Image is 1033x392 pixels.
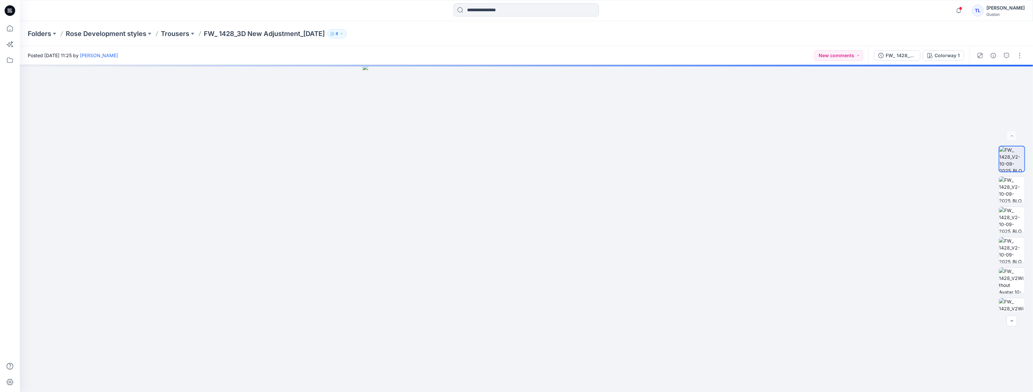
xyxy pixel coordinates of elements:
[986,12,1025,17] div: Guston
[999,146,1024,172] img: FW_ 1428_V2-10-09-2025_BLOCK_Front
[204,29,325,38] p: FW_ 1428_3D New Adjustment_[DATE]
[66,29,146,38] a: Rose Development styles
[886,52,916,59] div: FW_ 1428_V2-10-09-2025
[935,52,960,59] div: Colorway 1
[28,52,118,59] span: Posted [DATE] 11:25 by
[80,53,118,58] a: [PERSON_NAME]
[986,4,1025,12] div: [PERSON_NAME]
[999,298,1025,324] img: FW_ 1428_V2Without Avatar_10-09-2025_BLOCK_Left
[972,5,984,17] div: TL
[923,50,964,61] button: Colorway 1
[363,65,690,392] img: eyJhbGciOiJIUzI1NiIsImtpZCI6IjAiLCJzbHQiOiJzZXMiLCJ0eXAiOiJKV1QifQ.eyJkYXRhIjp7InR5cGUiOiJzdG9yYW...
[874,50,920,61] button: FW_ 1428_V2-10-09-2025
[336,30,338,37] p: 8
[327,29,347,38] button: 8
[999,207,1025,233] img: FW_ 1428_V2-10-09-2025_BLOCK_Back
[161,29,189,38] a: Trousers
[988,50,999,61] button: Details
[999,237,1025,263] img: FW_ 1428_V2-10-09-2025_BLOCK_Right
[999,268,1025,294] img: FW_ 1428_V2Without Avatar_10-09-2025_BLOCK_Front
[28,29,51,38] a: Folders
[999,176,1025,202] img: FW_ 1428_V2-10-09-2025_BLOCK_Left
